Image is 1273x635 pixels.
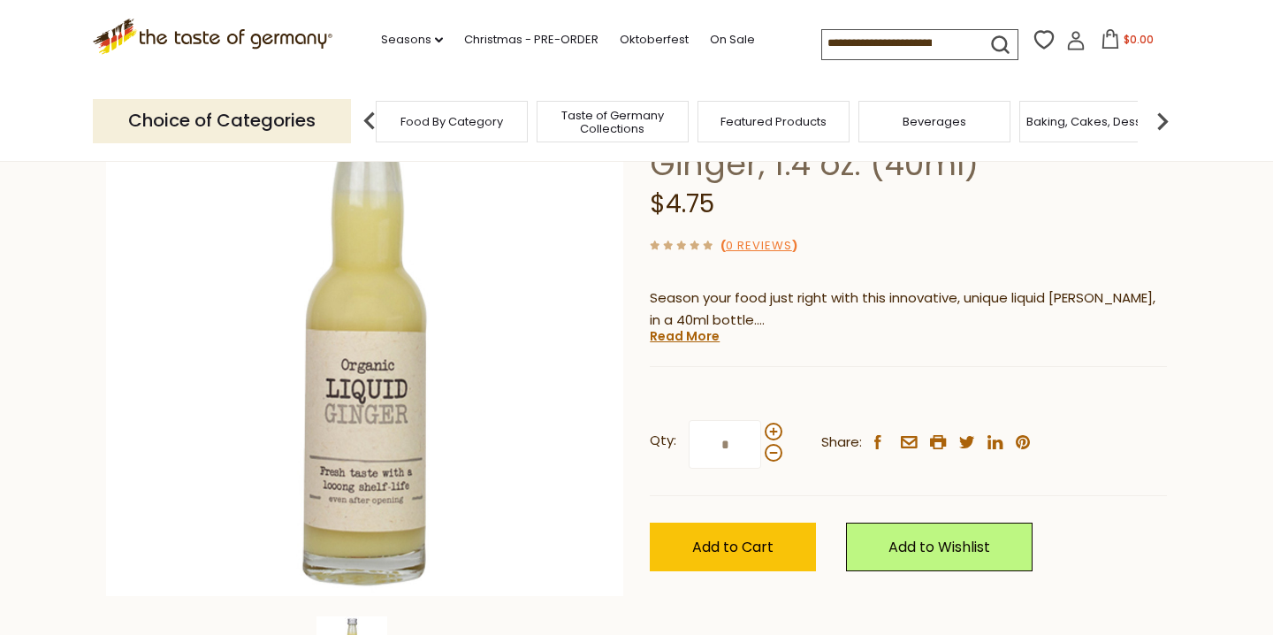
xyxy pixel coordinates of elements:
[650,327,720,345] a: Read More
[1124,32,1154,47] span: $0.00
[1026,115,1163,128] a: Baking, Cakes, Desserts
[720,237,797,254] span: ( )
[726,237,792,256] a: 0 Reviews
[106,79,623,596] img: Northern Greens Organic Liquid Ginger Bottle
[352,103,387,139] img: previous arrow
[1089,29,1164,56] button: $0.00
[620,30,689,50] a: Oktoberfest
[93,99,351,142] p: Choice of Categories
[650,430,676,452] strong: Qty:
[1145,103,1180,139] img: next arrow
[650,523,816,571] button: Add to Cart
[692,537,774,557] span: Add to Cart
[650,104,1167,184] h1: Northern Greens Organic Liquid Ginger, 1.4 oz. (40ml)
[650,187,714,221] span: $4.75
[821,432,862,454] span: Share:
[381,30,443,50] a: Seasons
[542,109,683,135] a: Taste of Germany Collections
[650,287,1167,332] p: Season your food just right with this innovative, unique liquid [PERSON_NAME], in a 40ml bottle.
[710,30,755,50] a: On Sale
[720,115,827,128] a: Featured Products
[464,30,598,50] a: Christmas - PRE-ORDER
[689,420,761,469] input: Qty:
[903,115,966,128] a: Beverages
[846,523,1033,571] a: Add to Wishlist
[400,115,503,128] a: Food By Category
